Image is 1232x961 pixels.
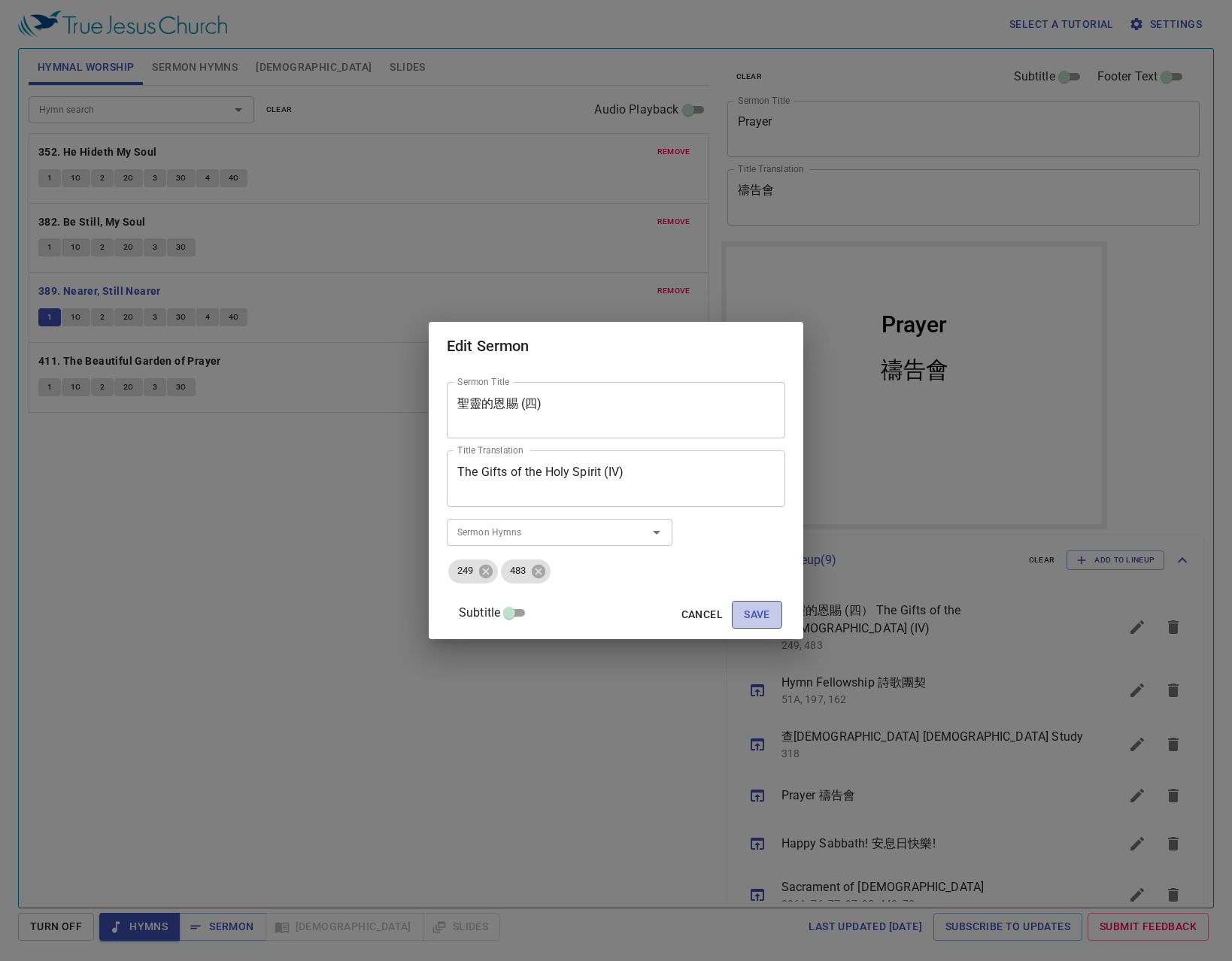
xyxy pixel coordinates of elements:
[681,605,723,624] span: Cancel
[675,601,729,629] button: Cancel
[448,559,498,584] div: 249
[457,465,775,493] textarea: The Gifts of the Holy Spirit (IV)
[732,601,782,629] button: Save
[744,605,770,624] span: Save
[447,334,785,358] h2: Edit Sermon
[160,70,226,96] div: Prayer
[501,564,535,578] span: 483
[501,559,551,584] div: 483
[646,522,667,543] button: Open
[457,396,775,425] textarea: 聖靈的恩賜 (四)
[159,114,227,144] div: 禱告會
[459,604,500,622] span: Subtitle
[448,564,482,578] span: 249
